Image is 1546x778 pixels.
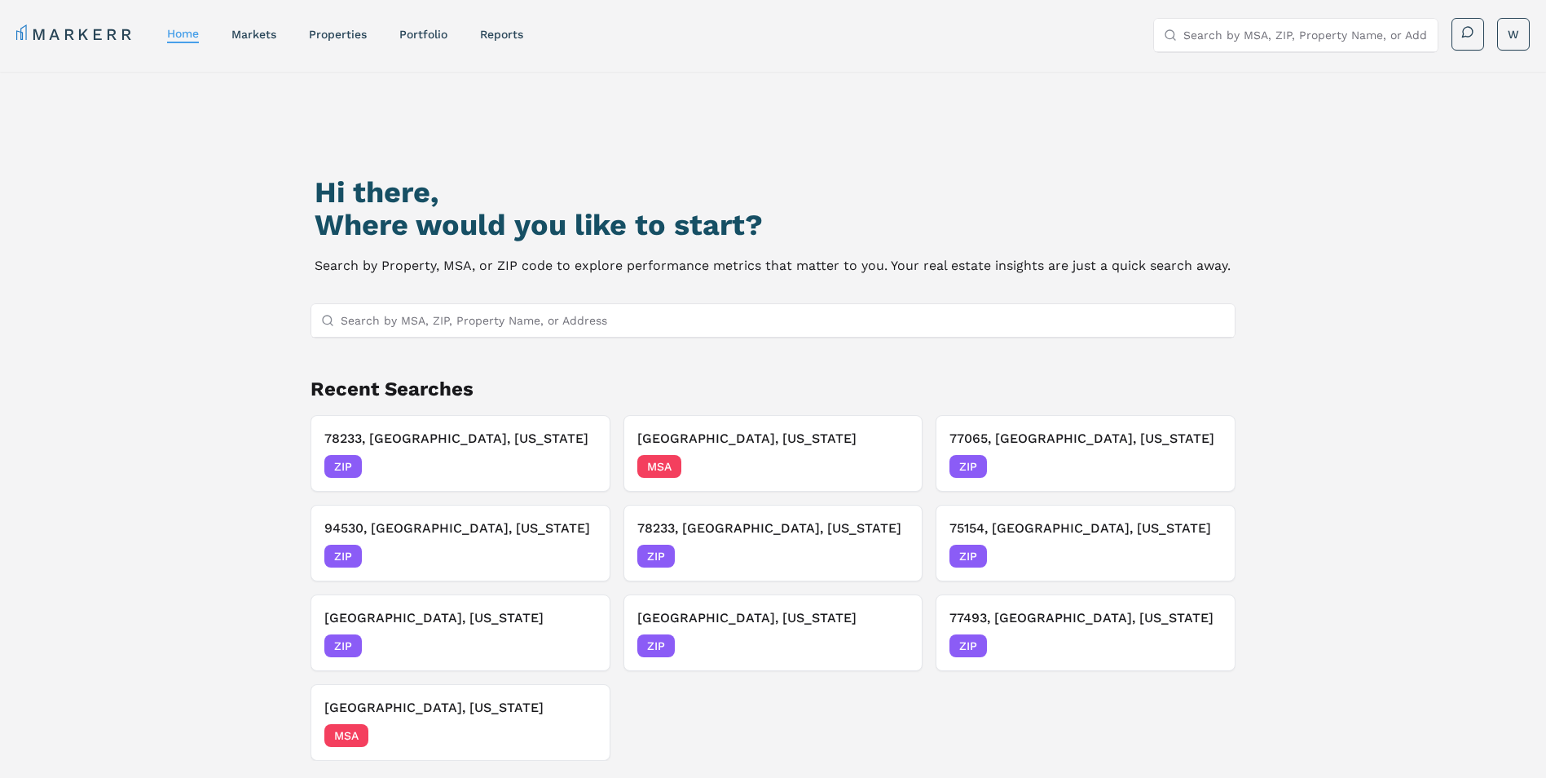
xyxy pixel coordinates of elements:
[637,429,910,449] h3: [GEOGRAPHIC_DATA], [US_STATE]
[637,608,910,628] h3: [GEOGRAPHIC_DATA], [US_STATE]
[623,505,923,581] button: 78233, [GEOGRAPHIC_DATA], [US_STATE]ZIP[DATE]
[324,545,362,568] span: ZIP
[341,304,1226,337] input: Search by MSA, ZIP, Property Name, or Address
[1497,18,1530,51] button: W
[1508,26,1519,42] span: W
[1185,548,1222,564] span: [DATE]
[560,727,597,744] span: [DATE]
[324,608,597,628] h3: [GEOGRAPHIC_DATA], [US_STATE]
[560,548,597,564] span: [DATE]
[231,28,276,41] a: markets
[311,376,1236,402] h2: Recent Searches
[324,698,597,718] h3: [GEOGRAPHIC_DATA], [US_STATE]
[1183,19,1428,51] input: Search by MSA, ZIP, Property Name, or Address
[637,545,675,568] span: ZIP
[637,519,910,538] h3: 78233, [GEOGRAPHIC_DATA], [US_STATE]
[167,27,199,40] a: home
[623,415,923,492] button: [GEOGRAPHIC_DATA], [US_STATE]MSA[DATE]
[949,429,1222,449] h3: 77065, [GEOGRAPHIC_DATA], [US_STATE]
[315,176,1231,209] h1: Hi there,
[1185,638,1222,654] span: [DATE]
[560,638,597,654] span: [DATE]
[324,724,368,747] span: MSA
[311,415,610,492] button: 78233, [GEOGRAPHIC_DATA], [US_STATE]ZIP[DATE]
[872,548,909,564] span: [DATE]
[872,638,909,654] span: [DATE]
[936,595,1235,671] button: 77493, [GEOGRAPHIC_DATA], [US_STATE]ZIP[DATE]
[16,23,134,46] a: MARKERR
[311,684,610,761] button: [GEOGRAPHIC_DATA], [US_STATE]MSA[DATE]
[560,458,597,475] span: [DATE]
[637,634,675,657] span: ZIP
[949,545,987,568] span: ZIP
[311,595,610,671] button: [GEOGRAPHIC_DATA], [US_STATE]ZIP[DATE]
[936,415,1235,492] button: 77065, [GEOGRAPHIC_DATA], [US_STATE]ZIP[DATE]
[324,634,362,657] span: ZIP
[309,28,367,41] a: properties
[315,209,1231,241] h2: Where would you like to start?
[949,519,1222,538] h3: 75154, [GEOGRAPHIC_DATA], [US_STATE]
[311,505,610,581] button: 94530, [GEOGRAPHIC_DATA], [US_STATE]ZIP[DATE]
[623,595,923,671] button: [GEOGRAPHIC_DATA], [US_STATE]ZIP[DATE]
[324,455,362,478] span: ZIP
[399,28,447,41] a: Portfolio
[949,455,987,478] span: ZIP
[480,28,523,41] a: reports
[949,634,987,657] span: ZIP
[637,455,681,478] span: MSA
[936,505,1235,581] button: 75154, [GEOGRAPHIC_DATA], [US_STATE]ZIP[DATE]
[324,429,597,449] h3: 78233, [GEOGRAPHIC_DATA], [US_STATE]
[872,458,909,475] span: [DATE]
[1185,458,1222,475] span: [DATE]
[949,608,1222,628] h3: 77493, [GEOGRAPHIC_DATA], [US_STATE]
[324,519,597,538] h3: 94530, [GEOGRAPHIC_DATA], [US_STATE]
[315,254,1231,277] p: Search by Property, MSA, or ZIP code to explore performance metrics that matter to you. Your real...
